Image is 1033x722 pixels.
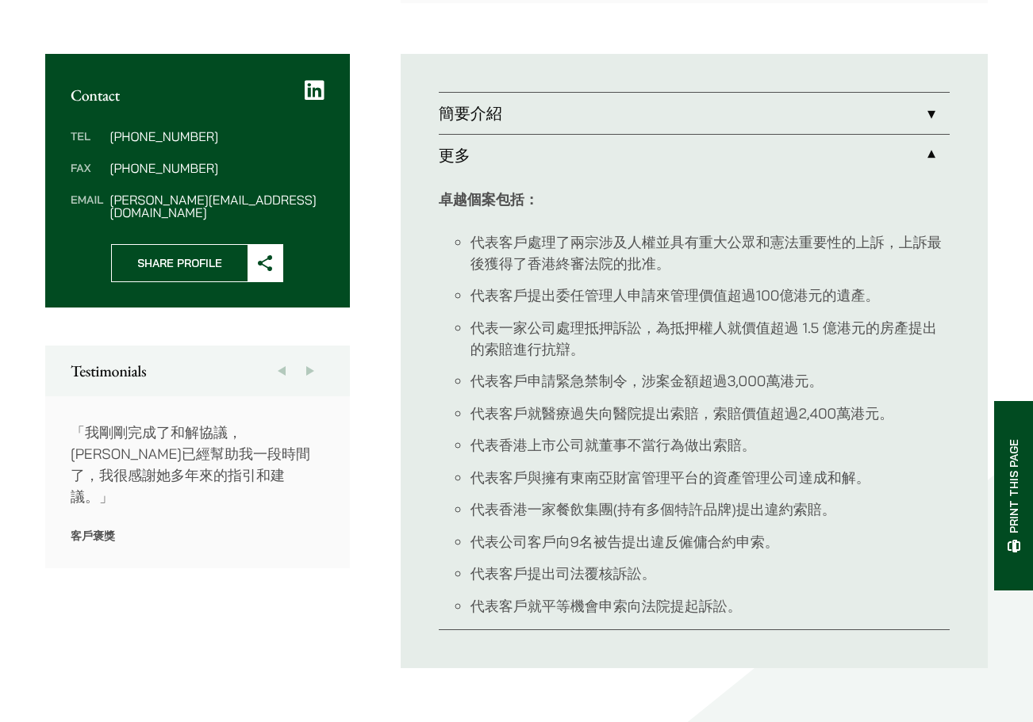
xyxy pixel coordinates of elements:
[267,346,296,396] button: Previous
[111,244,283,282] button: Share Profile
[109,130,324,143] dd: [PHONE_NUMBER]
[439,176,950,629] div: 更多
[470,499,950,520] li: 代表香港一家餐飲集團(持有多個特許品牌)提出違約索賠。
[71,193,103,219] dt: Email
[112,245,248,281] span: Share Profile
[71,130,103,162] dt: Tel
[305,79,324,101] a: LinkedIn
[109,193,324,219] dd: [PERSON_NAME][EMAIL_ADDRESS][DOMAIN_NAME]
[439,135,950,176] a: 更多
[71,162,103,193] dt: Fax
[296,346,324,396] button: Next
[470,285,950,306] li: 代表客戶提出委任管理人申請來管理價值超過100億港元的遺產。
[470,531,950,552] li: 代表公司客戶向9名被告提出違反僱傭合約申索。
[470,563,950,584] li: 代表客戶提出司法覆核訴訟。
[439,93,950,134] a: 簡要介紹
[470,467,950,488] li: 代表客戶與擁有東南亞財富管理平台的資產管理公司達成和解。
[470,231,950,274] li: 代表客戶處理了兩宗涉及人權並具有重大公眾和憲法重要性的上訴，上訴最後獲得了香港終審法院的批准。
[71,361,324,380] h2: Testimonials
[71,529,324,543] p: 客戶褒獎
[470,403,950,424] li: 代表客戶就醫療過失向醫院提出索賠，索賠價值超過2,400萬港元。
[71,422,324,507] p: 「我剛剛完成了和解協議，[PERSON_NAME]已經幫助我一段時間了，我很感謝她多年來的指引和建議。」
[470,317,950,360] li: 代表一家公司處理抵押訴訟，為抵押權人就價值超過 1.5 億港元的房產提出的索賠進行抗辯。
[439,190,539,208] strong: 卓越個案包括：
[109,162,324,174] dd: [PHONE_NUMBER]
[470,434,950,456] li: 代表香港上市公司就董事不當行為做出索賠。
[71,86,324,105] h2: Contact
[470,595,950,617] li: 代表客戶就平等機會申索向法院提起訴訟。
[470,370,950,392] li: 代表客戶申請緊急禁制令，涉案金額超過3,000萬港元。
